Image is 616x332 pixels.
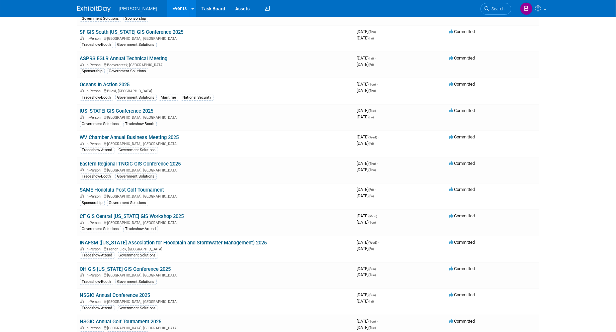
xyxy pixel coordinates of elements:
span: [PERSON_NAME] [119,6,157,11]
span: [DATE] [357,56,376,61]
span: (Fri) [369,36,374,40]
div: Beavercreek, [GEOGRAPHIC_DATA] [80,62,352,67]
span: (Fri) [369,300,374,303]
span: (Fri) [369,63,374,67]
span: (Tue) [369,83,376,86]
span: Committed [449,29,475,34]
span: (Tue) [369,320,376,323]
span: In-Person [86,142,103,146]
span: [DATE] [357,108,378,113]
img: In-Person Event [80,36,84,40]
img: In-Person Event [80,194,84,198]
img: In-Person Event [80,89,84,92]
span: Committed [449,108,475,113]
span: Committed [449,56,475,61]
span: (Wed) [369,241,377,244]
div: Government Solutions [107,68,148,74]
span: [DATE] [357,220,376,225]
img: In-Person Event [80,300,84,303]
div: Government Solutions [117,147,158,153]
div: Government Solutions [80,16,121,22]
span: In-Person [86,115,103,120]
a: WV Chamber Annual Business Meeting 2025 [80,134,179,140]
span: (Fri) [369,57,374,60]
a: Oceans In Action 2025 [80,82,130,88]
span: [DATE] [357,134,379,139]
div: Government Solutions [115,279,157,285]
a: CF GIS Central [US_STATE] GIS Workshop 2025 [80,213,184,219]
div: [GEOGRAPHIC_DATA], [GEOGRAPHIC_DATA] [80,299,352,304]
div: Tradeshow-Attend [80,305,114,311]
span: [DATE] [357,62,374,67]
div: Tradeshow-Booth [80,174,113,180]
a: SAME Honolulu Post Golf Tournament [80,187,164,193]
span: (Thu) [369,30,376,34]
img: ExhibitDay [77,6,111,12]
span: (Tue) [369,109,376,113]
span: Committed [449,213,475,218]
img: In-Person Event [80,142,84,145]
img: In-Person Event [80,115,84,119]
span: [DATE] [357,213,379,218]
div: Government Solutions [80,121,121,127]
span: [DATE] [357,35,374,40]
span: [DATE] [357,187,376,192]
span: Committed [449,240,475,245]
span: [DATE] [357,292,378,297]
span: (Sun) [369,267,376,271]
span: [DATE] [357,325,376,330]
span: (Sun) [369,293,376,297]
span: Committed [449,266,475,271]
a: SF GIS South [US_STATE] GIS Conference 2025 [80,29,184,35]
span: (Fri) [369,188,374,192]
span: (Thu) [369,168,376,172]
span: Committed [449,319,475,324]
span: [DATE] [357,114,374,119]
span: [DATE] [357,246,374,251]
span: [DATE] [357,272,376,277]
span: (Tue) [369,326,376,330]
div: Government Solutions [115,42,157,48]
img: In-Person Event [80,273,84,276]
a: INAFSM ([US_STATE] Association for Floodplain and Stormwater Management) 2025 [80,240,267,246]
span: In-Person [86,194,103,199]
span: Committed [449,134,475,139]
span: - [378,213,379,218]
div: [GEOGRAPHIC_DATA], [GEOGRAPHIC_DATA] [80,325,352,330]
div: Maritime [159,95,178,101]
span: (Fri) [369,115,374,119]
span: [DATE] [357,29,378,34]
div: [GEOGRAPHIC_DATA], [GEOGRAPHIC_DATA] [80,114,352,120]
span: (Tue) [369,221,376,224]
span: [DATE] [357,266,378,271]
span: In-Person [86,247,103,251]
div: Tradeshow-Booth [80,42,113,48]
div: Government Solutions [115,95,157,101]
span: - [377,82,378,87]
div: French Lick, [GEOGRAPHIC_DATA] [80,246,352,251]
a: OH GIS [US_STATE] GIS Conference 2025 [80,266,171,272]
span: [DATE] [357,299,374,304]
div: Government Solutions [80,226,121,232]
span: - [378,134,379,139]
div: [GEOGRAPHIC_DATA], [GEOGRAPHIC_DATA] [80,141,352,146]
span: [DATE] [357,319,378,324]
div: Sponsorship [80,200,105,206]
span: In-Person [86,300,103,304]
span: [DATE] [357,82,378,87]
span: - [375,56,376,61]
span: In-Person [86,89,103,93]
span: (Tue) [369,273,376,277]
div: Sponsorship [80,68,105,74]
div: Tradeshow-Booth [123,121,157,127]
div: [GEOGRAPHIC_DATA], [GEOGRAPHIC_DATA] [80,193,352,199]
span: In-Person [86,63,103,67]
span: [DATE] [357,193,374,198]
div: Sponsorship [123,16,148,22]
span: (Thu) [369,162,376,165]
span: - [377,319,378,324]
div: Government Solutions [117,252,158,258]
div: Biloxi, [GEOGRAPHIC_DATA] [80,88,352,93]
span: - [375,187,376,192]
div: [GEOGRAPHIC_DATA], [GEOGRAPHIC_DATA] [80,220,352,225]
